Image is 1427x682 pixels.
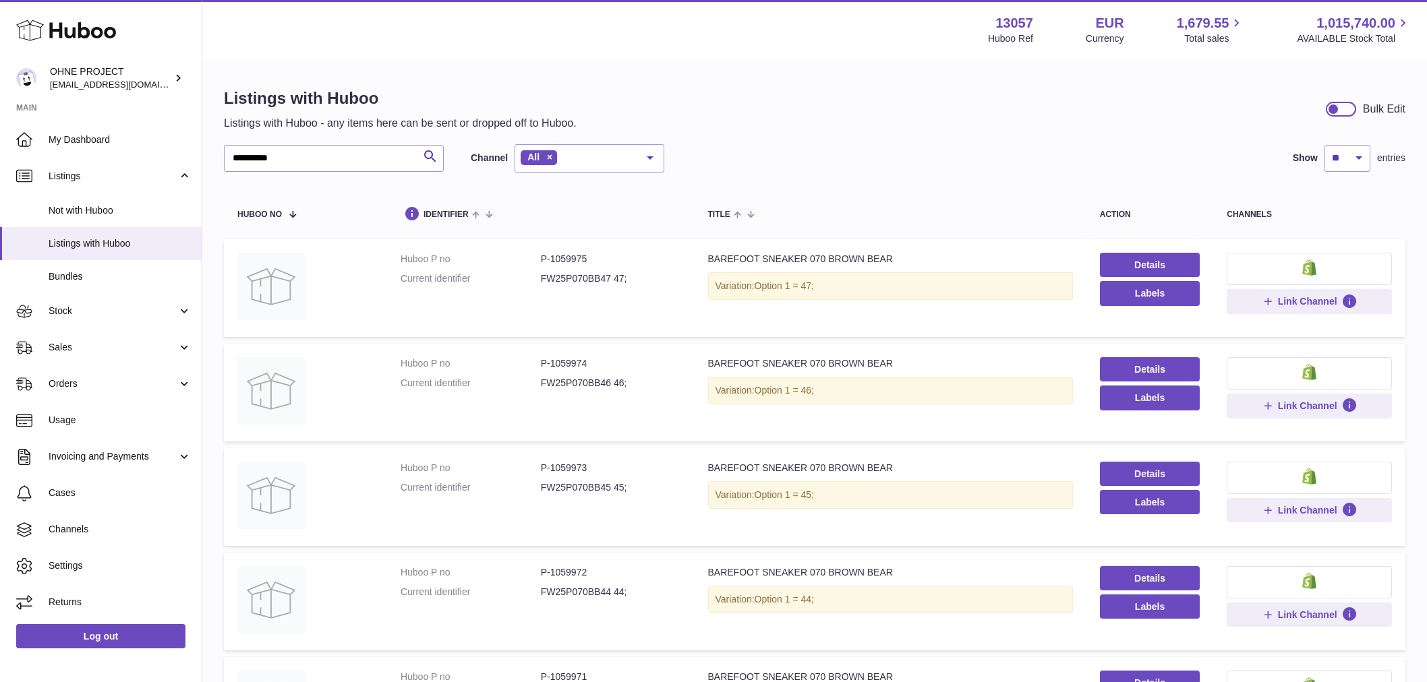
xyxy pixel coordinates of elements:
span: Sales [49,341,177,354]
span: Option 1 = 44; [755,594,814,604]
span: Channels [49,523,192,536]
span: title [708,210,730,219]
h1: Listings with Huboo [224,88,577,109]
div: action [1100,210,1200,219]
dd: P-1059975 [541,253,681,266]
div: BAREFOOT SNEAKER 070 BROWN BEAR [708,566,1073,579]
a: Log out [16,624,185,648]
button: Labels [1100,281,1200,305]
dd: P-1059974 [541,357,681,370]
strong: EUR [1095,14,1124,32]
dt: Huboo P no [401,253,541,266]
span: Link Channel [1278,400,1337,412]
span: AVAILABLE Stock Total [1297,32,1411,45]
a: Details [1100,253,1200,277]
img: BAREFOOT SNEAKER 070 BROWN BEAR [237,566,305,633]
button: Link Channel [1227,394,1392,418]
p: Listings with Huboo - any items here can be sent or dropped off to Huboo. [224,116,577,131]
span: Option 1 = 47; [755,280,814,291]
dd: FW25P070BB45 45; [541,481,681,494]
span: Settings [49,559,192,572]
span: Invoicing and Payments [49,450,177,463]
span: Link Channel [1278,504,1337,516]
span: identifier [424,210,469,219]
strong: 13057 [995,14,1033,32]
img: BAREFOOT SNEAKER 070 BROWN BEAR [237,462,305,529]
button: Labels [1100,385,1200,410]
div: BAREFOOT SNEAKER 070 BROWN BEAR [708,462,1073,474]
dt: Current identifier [401,377,541,390]
button: Labels [1100,490,1200,514]
img: shopify-small.png [1302,468,1316,485]
span: Orders [49,377,177,390]
div: Huboo Ref [988,32,1033,45]
dt: Huboo P no [401,566,541,579]
span: [EMAIL_ADDRESS][DOMAIN_NAME] [50,79,198,90]
span: Link Channel [1278,609,1337,621]
div: Currency [1086,32,1124,45]
a: Details [1100,566,1200,590]
span: Bundles [49,270,192,283]
span: Listings [49,170,177,183]
span: 1,015,740.00 [1316,14,1395,32]
span: Stock [49,305,177,317]
span: Option 1 = 46; [755,385,814,396]
img: shopify-small.png [1302,573,1316,589]
dd: P-1059972 [541,566,681,579]
div: Variation: [708,377,1073,404]
span: My Dashboard [49,133,192,146]
dt: Huboo P no [401,462,541,474]
span: Listings with Huboo [49,237,192,250]
dt: Current identifier [401,481,541,494]
a: Details [1100,357,1200,381]
button: Link Channel [1227,602,1392,627]
div: OHNE PROJECT [50,65,171,91]
div: BAREFOOT SNEAKER 070 BROWN BEAR [708,253,1073,266]
span: entries [1377,152,1405,164]
img: shopify-small.png [1302,364,1316,380]
span: Returns [49,596,192,609]
span: Cases [49,487,192,499]
button: Labels [1100,594,1200,619]
dd: P-1059973 [541,462,681,474]
span: Total sales [1184,32,1244,45]
img: BAREFOOT SNEAKER 070 BROWN BEAR [237,253,305,320]
a: Details [1100,462,1200,486]
span: Usage [49,414,192,427]
label: Channel [471,152,508,164]
div: BAREFOOT SNEAKER 070 BROWN BEAR [708,357,1073,370]
img: internalAdmin-13057@internal.huboo.com [16,68,36,88]
button: Link Channel [1227,498,1392,522]
dt: Huboo P no [401,357,541,370]
div: Variation: [708,481,1073,509]
div: Variation: [708,586,1073,613]
dt: Current identifier [401,272,541,285]
span: Huboo no [237,210,282,219]
dd: FW25P070BB44 44; [541,586,681,598]
a: 1,015,740.00 AVAILABLE Stock Total [1297,14,1411,45]
span: Option 1 = 45; [755,489,814,500]
img: shopify-small.png [1302,259,1316,276]
dd: FW25P070BB46 46; [541,377,681,390]
button: Link Channel [1227,289,1392,313]
span: 1,679.55 [1177,14,1229,32]
img: BAREFOOT SNEAKER 070 BROWN BEAR [237,357,305,425]
span: Link Channel [1278,295,1337,307]
dt: Current identifier [401,586,541,598]
div: channels [1227,210,1392,219]
div: Variation: [708,272,1073,300]
div: Bulk Edit [1363,102,1405,117]
span: Not with Huboo [49,204,192,217]
a: 1,679.55 Total sales [1177,14,1245,45]
dd: FW25P070BB47 47; [541,272,681,285]
span: All [527,152,540,162]
label: Show [1293,152,1318,164]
